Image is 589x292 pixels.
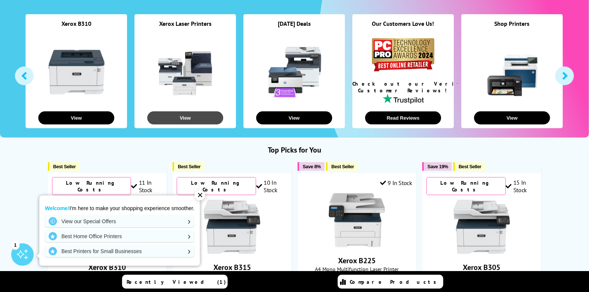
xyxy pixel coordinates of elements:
[326,162,358,171] button: Best Seller
[48,162,80,171] button: Best Seller
[204,249,260,256] a: Xerox B315
[422,162,452,171] button: Save 19%
[45,215,194,227] a: View our Special Offers
[256,179,288,194] div: 10 In Stock
[122,275,228,289] a: Recently Viewed (1)
[298,162,325,171] button: Save 8%
[52,177,131,195] div: Low Running Costs
[61,20,91,27] a: Xerox B310
[45,230,194,242] a: Best Home Office Printers
[352,20,454,37] div: Our Customers Love Us!
[38,111,114,125] button: View
[338,275,443,289] a: Compare Products
[329,242,385,250] a: Xerox B225
[338,256,376,265] a: Xerox B225
[178,164,201,169] span: Best Seller
[243,20,345,37] div: [DATE] Deals
[195,190,205,200] div: ✕
[131,179,163,194] div: 11 In Stock
[428,164,448,169] span: Save 19%
[350,279,441,285] span: Compare Products
[88,262,126,272] a: Xerox B310
[127,279,227,285] span: Recently Viewed (1)
[177,177,256,195] div: Low Running Costs
[302,265,412,273] span: A4 Mono Multifunction Laser Printer
[45,205,70,211] strong: Welcome!
[463,262,501,272] a: Xerox B305
[329,192,385,248] img: Xerox B225
[11,241,19,249] div: 1
[159,20,212,27] a: Xerox Laser Printers
[173,162,204,171] button: Best Seller
[303,164,321,169] span: Save 8%
[506,179,537,194] div: 15 In Stock
[147,111,223,125] button: View
[53,164,76,169] span: Best Seller
[380,179,412,187] div: 9 In Stock
[426,177,506,195] div: Low Running Costs
[365,111,441,125] button: Read Reviews
[454,199,510,255] img: Xerox B305
[459,164,482,169] span: Best Seller
[45,245,194,257] a: Best Printers for Small Businesses
[453,162,485,171] button: Best Seller
[454,249,510,256] a: Xerox B305
[461,20,563,37] div: Shop Printers
[213,262,251,272] a: Xerox B315
[352,80,454,94] div: Check out our Verified Customer Reviews!
[256,111,332,125] button: View
[45,205,194,212] p: I'm here to make your shopping experience smoother.
[331,164,354,169] span: Best Seller
[474,111,550,125] button: View
[204,199,260,255] img: Xerox B315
